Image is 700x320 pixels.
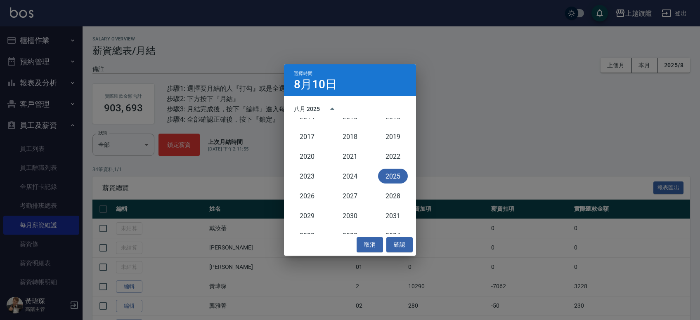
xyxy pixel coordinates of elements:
[294,80,337,89] h4: 8月10日
[292,129,322,144] button: 2017
[335,169,365,184] button: 2024
[378,169,408,184] button: 2025
[378,188,408,203] button: 2028
[378,228,408,243] button: 2034
[294,71,312,76] span: 選擇時間
[378,129,408,144] button: 2019
[335,129,365,144] button: 2018
[335,228,365,243] button: 2033
[292,208,322,223] button: 2029
[294,105,320,113] div: 八月 2025
[292,149,322,164] button: 2020
[292,169,322,184] button: 2023
[378,208,408,223] button: 2031
[335,149,365,164] button: 2021
[292,188,322,203] button: 2026
[322,99,342,119] button: year view is open, switch to calendar view
[335,188,365,203] button: 2027
[386,237,413,252] button: 確認
[335,208,365,223] button: 2030
[378,149,408,164] button: 2022
[357,237,383,252] button: 取消
[292,228,322,243] button: 2032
